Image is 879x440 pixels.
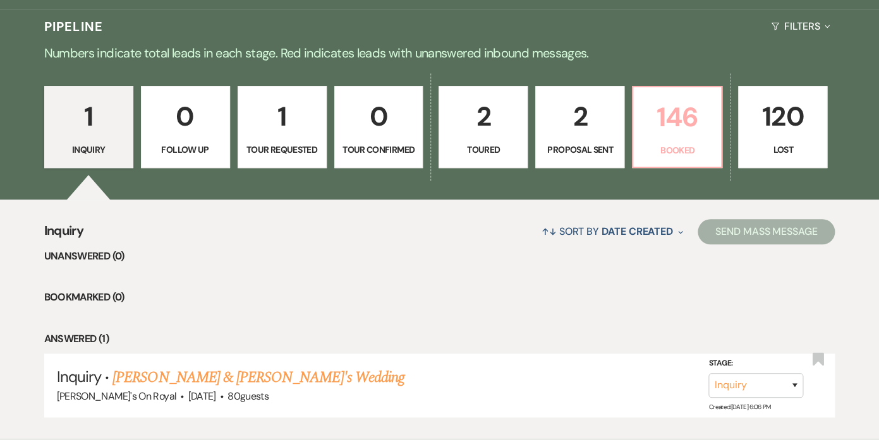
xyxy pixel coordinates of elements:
p: 120 [746,95,819,138]
a: 0Tour Confirmed [334,86,423,168]
p: 0 [343,95,415,138]
p: 0 [149,95,222,138]
p: Toured [447,143,519,157]
span: ↑↓ [542,225,557,238]
label: Stage: [708,357,803,371]
p: 1 [52,95,125,138]
a: 120Lost [738,86,827,168]
li: Answered (1) [44,331,835,347]
span: Created: [DATE] 6:06 PM [708,403,770,411]
p: Lost [746,143,819,157]
li: Unanswered (0) [44,248,835,265]
span: Date Created [602,225,673,238]
p: 2 [447,95,519,138]
span: 80 guests [227,389,269,403]
p: 146 [641,96,713,138]
a: 146Booked [632,86,722,168]
p: 2 [543,95,616,138]
p: Tour Requested [246,143,318,157]
p: Tour Confirmed [343,143,415,157]
a: 1Inquiry [44,86,133,168]
p: 1 [246,95,318,138]
a: [PERSON_NAME] & [PERSON_NAME]'s Wedding [112,366,404,389]
span: [DATE] [188,389,216,403]
a: 0Follow Up [141,86,230,168]
span: [PERSON_NAME]'s On Royal [57,389,177,403]
button: Sort By Date Created [536,215,688,248]
button: Send Mass Message [698,219,835,244]
p: Follow Up [149,143,222,157]
p: Inquiry [52,143,125,157]
li: Bookmarked (0) [44,289,835,306]
p: Booked [641,143,713,157]
a: 2Toured [439,86,528,168]
a: 2Proposal Sent [535,86,624,168]
span: Inquiry [44,221,84,248]
h3: Pipeline [44,18,104,35]
span: Inquiry [57,367,101,386]
a: 1Tour Requested [238,86,327,168]
p: Proposal Sent [543,143,616,157]
button: Filters [766,9,835,43]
